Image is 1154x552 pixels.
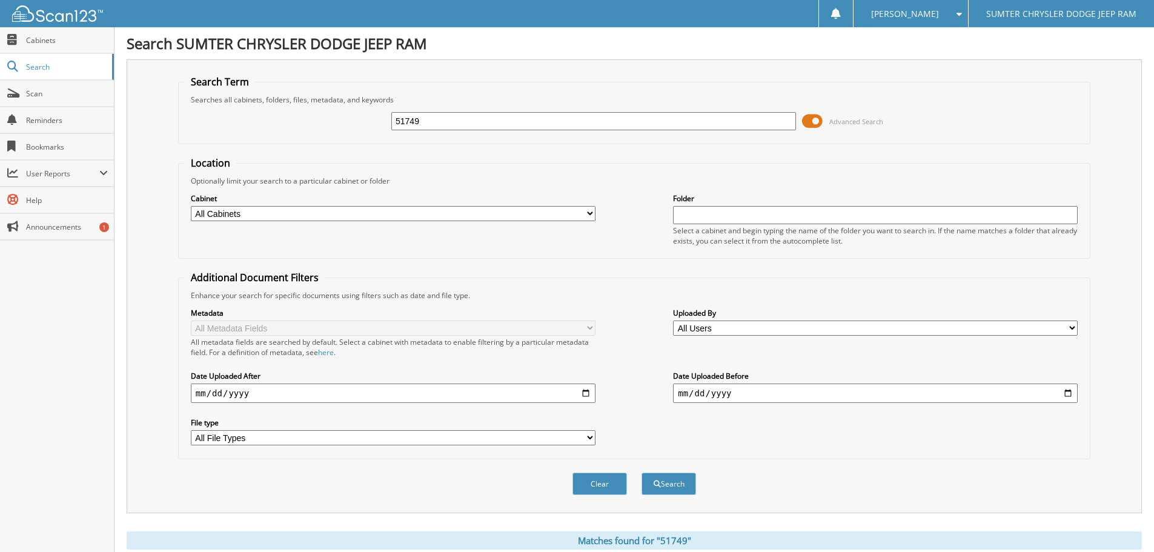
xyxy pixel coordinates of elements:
span: [PERSON_NAME] [871,10,939,18]
div: Optionally limit your search to a particular cabinet or folder [185,176,1084,186]
div: Enhance your search for specific documents using filters such as date and file type. [185,290,1084,301]
label: Cabinet [191,193,595,204]
input: end [673,384,1078,403]
span: User Reports [26,168,99,179]
button: Clear [572,473,627,495]
button: Search [642,473,696,495]
label: Date Uploaded Before [673,371,1078,381]
input: start [191,384,595,403]
span: Bookmarks [26,142,108,152]
label: Metadata [191,308,595,318]
legend: Location [185,156,236,170]
div: Matches found for "51749" [127,531,1142,550]
span: Reminders [26,115,108,125]
span: Scan [26,88,108,99]
label: Date Uploaded After [191,371,595,381]
span: Help [26,195,108,205]
span: SUMTER CHRYSLER DODGE JEEP RAM [986,10,1136,18]
span: Announcements [26,222,108,232]
span: Cabinets [26,35,108,45]
div: All metadata fields are searched by default. Select a cabinet with metadata to enable filtering b... [191,337,595,357]
span: Search [26,62,106,72]
legend: Search Term [185,75,255,88]
label: Folder [673,193,1078,204]
div: Select a cabinet and begin typing the name of the folder you want to search in. If the name match... [673,225,1078,246]
label: Uploaded By [673,308,1078,318]
legend: Additional Document Filters [185,271,325,284]
span: Advanced Search [829,117,883,126]
div: Searches all cabinets, folders, files, metadata, and keywords [185,95,1084,105]
a: here [318,347,334,357]
label: File type [191,417,595,428]
div: 1 [99,222,109,232]
img: scan123-logo-white.svg [12,5,103,22]
h1: Search SUMTER CHRYSLER DODGE JEEP RAM [127,33,1142,53]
